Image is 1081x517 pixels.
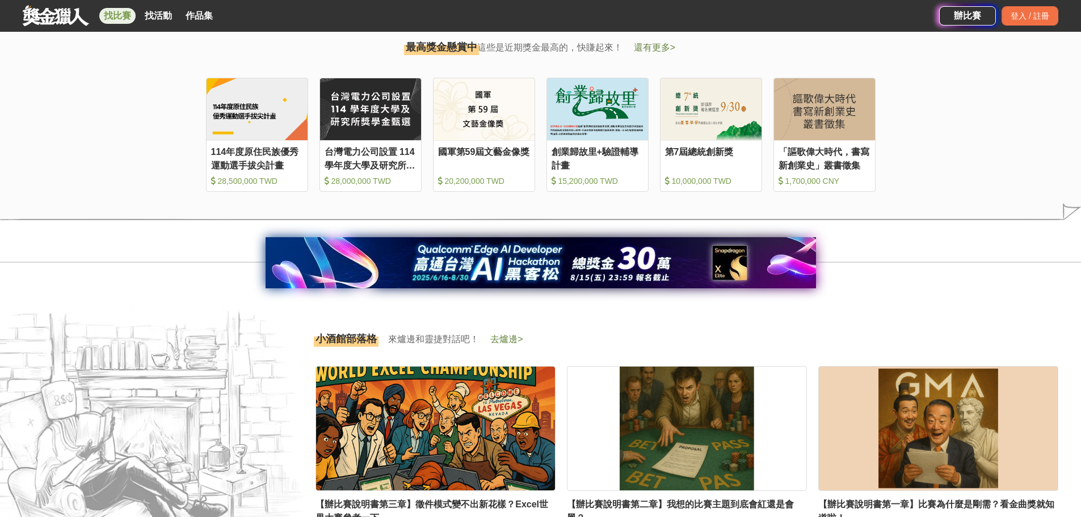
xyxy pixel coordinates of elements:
div: 114年度原住民族優秀運動選手拔尖計畫 [211,145,303,171]
img: Cover Image [207,78,308,141]
div: 國軍第59屆文藝金像獎 [438,145,530,171]
div: 28,000,000 TWD [325,175,417,187]
span: 最高獎金懸賞中 [406,40,477,55]
div: 創業歸故里+驗證輔導計畫 [552,145,643,171]
img: 9c9f4556-3e0b-4f38-b52d-55261ee1e755.jpg [266,237,816,288]
a: 找比賽 [99,8,136,24]
a: 辦比賽 [939,6,996,26]
a: 還有更多> [634,43,675,52]
a: Cover Image第7屆總統創新獎 10,000,000 TWD [660,78,762,192]
span: 還有更多 > [634,43,675,52]
div: 1,700,000 CNY [779,175,870,187]
div: 10,000,000 TWD [665,175,757,187]
img: Cover Image [547,78,648,141]
span: 來爐邊和靈捷對話吧！ [388,333,479,346]
div: 「謳歌偉大時代，書寫新創業史」叢書徵集 [779,145,870,171]
img: Cover Image [661,78,762,141]
a: 作品集 [181,8,217,24]
span: 這些是近期獎金最高的，快賺起來！ [477,41,622,54]
img: Cover Image [434,78,535,141]
div: 28,500,000 TWD [211,175,303,187]
div: 台灣電力公司設置 114 學年度大學及研究所獎學金甄選 [325,145,417,171]
a: 找活動 [140,8,176,24]
a: Cover Image國軍第59屆文藝金像獎 20,200,000 TWD [433,78,535,192]
span: 小酒館部落格 [316,331,377,347]
div: 20,200,000 TWD [438,175,530,187]
a: Cover Image114年度原住民族優秀運動選手拔尖計畫 28,500,000 TWD [206,78,308,192]
img: Cover Image [320,78,421,141]
a: Cover Image台灣電力公司設置 114 學年度大學及研究所獎學金甄選 28,000,000 TWD [319,78,422,192]
div: 登入 / 註冊 [1002,6,1058,26]
a: Cover Image創業歸故里+驗證輔導計畫 15,200,000 TWD [546,78,649,192]
a: Cover Image「謳歌偉大時代，書寫新創業史」叢書徵集 1,700,000 CNY [773,78,876,192]
a: 去爐邊> [490,334,523,344]
img: Cover Image [774,78,875,141]
div: 第7屆總統創新獎 [665,145,757,171]
div: 15,200,000 TWD [552,175,643,187]
span: 去爐邊 > [490,334,523,344]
